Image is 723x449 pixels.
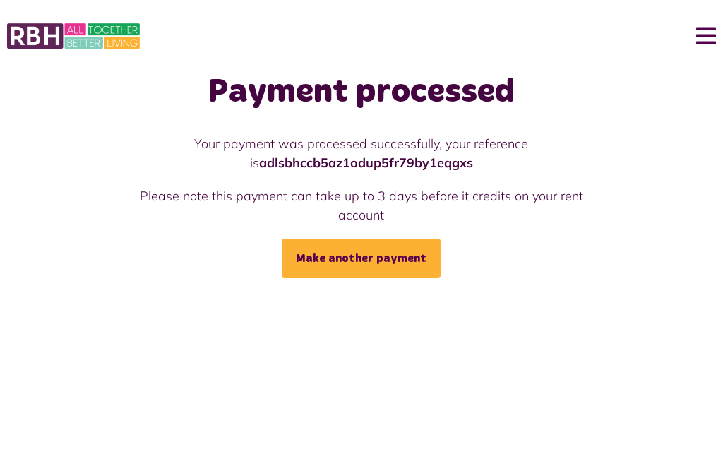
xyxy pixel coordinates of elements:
img: MyRBH [7,21,140,51]
h1: Payment processed [116,72,607,113]
a: Make another payment [282,239,441,278]
p: Your payment was processed successfully, your reference is [116,134,607,172]
p: Please note this payment can take up to 3 days before it credits on your rent account [116,186,607,224]
strong: adlsbhccb5az1odup5fr79by1eqgxs [259,155,473,171]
